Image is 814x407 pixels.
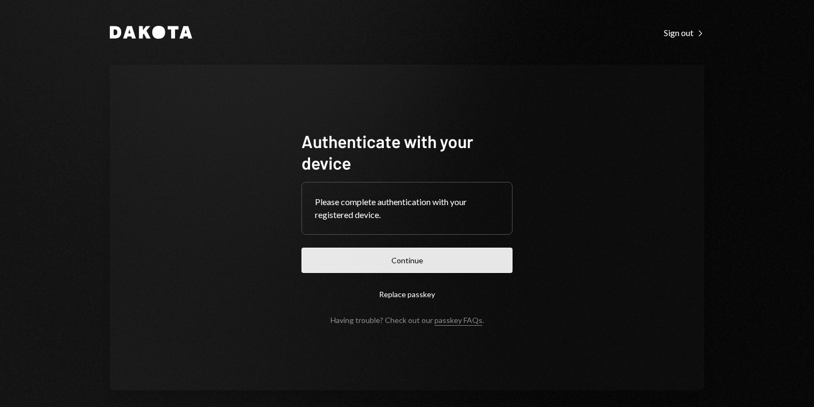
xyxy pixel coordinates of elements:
div: Please complete authentication with your registered device. [315,195,499,221]
a: Sign out [664,26,704,38]
button: Continue [301,248,513,273]
div: Having trouble? Check out our . [331,315,484,325]
button: Replace passkey [301,282,513,307]
h1: Authenticate with your device [301,130,513,173]
a: passkey FAQs [434,315,482,326]
div: Sign out [664,27,704,38]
